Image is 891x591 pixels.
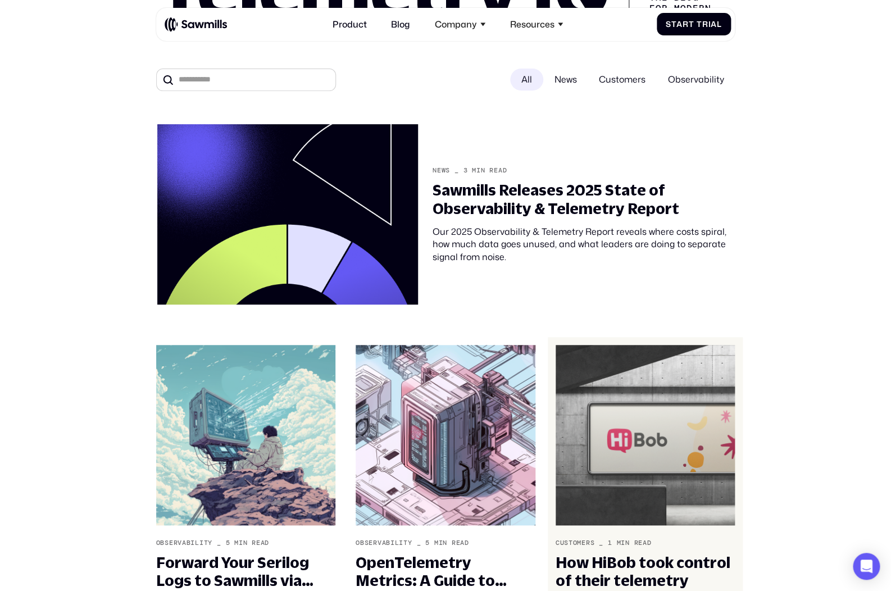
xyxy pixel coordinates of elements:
[428,12,492,37] div: Company
[156,69,735,91] form: All
[226,539,230,547] div: 5
[708,20,711,29] span: i
[556,553,735,590] div: How HiBob took control of their telemetry
[696,20,702,29] span: T
[608,539,612,547] div: 1
[657,69,735,90] span: Observability
[711,20,717,29] span: a
[425,539,430,547] div: 5
[683,20,689,29] span: r
[148,116,743,312] a: News_3min readSawmills Releases 2025 State of Observability & Telemetry ReportOur 2025 Observabil...
[217,539,221,547] div: _
[717,20,722,29] span: l
[853,553,880,580] div: Open Intercom Messenger
[510,69,543,90] div: All
[156,539,212,547] div: Observability
[433,181,735,217] div: Sawmills Releases 2025 State of Observability & Telemetry Report
[463,166,468,174] div: 3
[689,20,694,29] span: t
[156,553,336,590] div: Forward Your Serilog Logs to Sawmills via OpenTelemetry: A Complete Guide
[472,166,507,174] div: min read
[599,539,603,547] div: _
[234,539,269,547] div: min read
[543,69,588,90] span: News
[454,166,459,174] div: _
[435,19,477,30] div: Company
[433,225,735,263] div: Our 2025 Observability & Telemetry Report reveals where costs spiral, how much data goes unused, ...
[434,539,469,547] div: min read
[556,539,594,547] div: Customers
[588,69,657,90] span: Customers
[657,13,731,35] a: StartTrial
[416,539,421,547] div: _
[433,166,450,174] div: News
[356,553,535,590] div: OpenTelemetry Metrics: A Guide to Getting Started
[326,12,374,37] a: Product
[384,12,417,37] a: Blog
[665,20,671,29] span: S
[503,12,570,37] div: Resources
[702,20,708,29] span: r
[356,539,412,547] div: Observability
[676,20,683,29] span: a
[671,20,676,29] span: t
[510,19,554,30] div: Resources
[616,539,651,547] div: min read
